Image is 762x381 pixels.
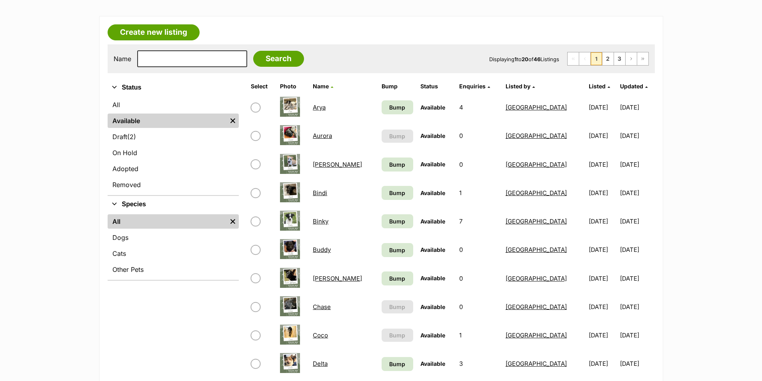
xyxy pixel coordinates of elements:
td: [DATE] [586,179,619,207]
a: Name [313,83,333,90]
span: Displaying to of Listings [489,56,559,62]
button: Status [108,82,239,93]
span: Page 1 [591,52,602,65]
td: 0 [456,293,502,321]
span: Bump [389,360,405,368]
a: Bump [382,271,413,285]
a: [GEOGRAPHIC_DATA] [506,246,567,253]
a: Available [108,114,227,128]
nav: Pagination [567,52,649,66]
a: Page 2 [602,52,614,65]
td: [DATE] [620,207,654,235]
td: [DATE] [586,321,619,349]
a: Dogs [108,230,239,245]
a: Remove filter [227,114,239,128]
span: Available [420,218,445,225]
a: Listed by [506,83,535,90]
a: [GEOGRAPHIC_DATA] [506,331,567,339]
button: Bump [382,300,413,313]
span: Name [313,83,329,90]
a: Last page [637,52,648,65]
a: Enquiries [459,83,490,90]
td: [DATE] [620,179,654,207]
span: Bump [389,274,405,283]
a: Page 3 [614,52,625,65]
td: [DATE] [620,265,654,292]
td: [DATE] [620,122,654,150]
img: Delta [280,353,300,373]
th: Select [248,80,276,93]
td: [DATE] [586,94,619,121]
span: Bump [389,303,405,311]
td: [DATE] [586,151,619,178]
a: Bump [382,100,413,114]
td: 4 [456,94,502,121]
span: Listed by [506,83,530,90]
a: [GEOGRAPHIC_DATA] [506,132,567,140]
th: Status [417,80,455,93]
a: [GEOGRAPHIC_DATA] [506,275,567,282]
strong: 1 [514,56,517,62]
label: Name [114,55,131,62]
span: Bump [389,217,405,225]
a: [PERSON_NAME] [313,275,362,282]
button: Species [108,199,239,209]
strong: 20 [522,56,528,62]
th: Photo [277,80,309,93]
a: Bump [382,158,413,172]
td: 7 [456,207,502,235]
a: Bindi [313,189,327,197]
a: Delta [313,360,328,367]
span: Bump [389,103,405,112]
a: Cats [108,246,239,261]
span: Listed [589,83,606,90]
a: Listed [589,83,610,90]
td: [DATE] [586,236,619,263]
span: Available [420,104,445,111]
a: Aurora [313,132,332,140]
a: [GEOGRAPHIC_DATA] [506,189,567,197]
div: Species [108,213,239,280]
td: [DATE] [586,207,619,235]
td: [DATE] [620,350,654,377]
a: Create new listing [108,24,200,40]
td: [DATE] [620,94,654,121]
span: Available [420,332,445,339]
td: 0 [456,151,502,178]
span: Bump [389,132,405,140]
input: Search [253,51,304,67]
span: Available [420,132,445,139]
a: All [108,98,239,112]
span: Available [420,303,445,310]
span: Available [420,275,445,281]
td: [DATE] [586,265,619,292]
span: Available [420,161,445,168]
a: On Hold [108,146,239,160]
a: Adopted [108,162,239,176]
a: Next page [626,52,637,65]
a: Updated [620,83,648,90]
button: Bump [382,329,413,342]
td: [DATE] [586,122,619,150]
span: Updated [620,83,643,90]
td: [DATE] [620,321,654,349]
a: Remove filter [227,214,239,229]
td: [DATE] [620,293,654,321]
a: [GEOGRAPHIC_DATA] [506,104,567,111]
a: All [108,214,227,229]
span: Bump [389,160,405,169]
a: Removed [108,178,239,192]
a: Draft [108,130,239,144]
td: 1 [456,179,502,207]
span: Bump [389,331,405,339]
a: Binky [313,217,328,225]
a: Bump [382,357,413,371]
a: Buddy [313,246,331,253]
a: [PERSON_NAME] [313,161,362,168]
td: [DATE] [586,293,619,321]
a: [GEOGRAPHIC_DATA] [506,360,567,367]
a: [GEOGRAPHIC_DATA] [506,303,567,311]
a: Coco [313,331,328,339]
td: 1 [456,321,502,349]
span: First page [568,52,579,65]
